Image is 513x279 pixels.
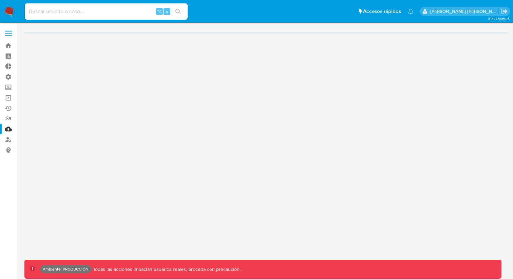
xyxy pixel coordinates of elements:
p: edwin.alonso@mercadolibre.com.co [430,8,499,15]
button: search-icon [171,7,185,16]
p: Todas las acciones impactan usuarios reales, proceda con precaución. [91,266,241,273]
input: Buscar usuario o caso... [25,7,188,16]
a: Salir [501,8,508,15]
span: ⌥ [157,8,162,15]
p: Ambiente: PRODUCCIÓN [43,268,89,271]
span: s [166,8,168,15]
span: Accesos rápidos [363,8,401,15]
a: Notificaciones [408,8,414,14]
